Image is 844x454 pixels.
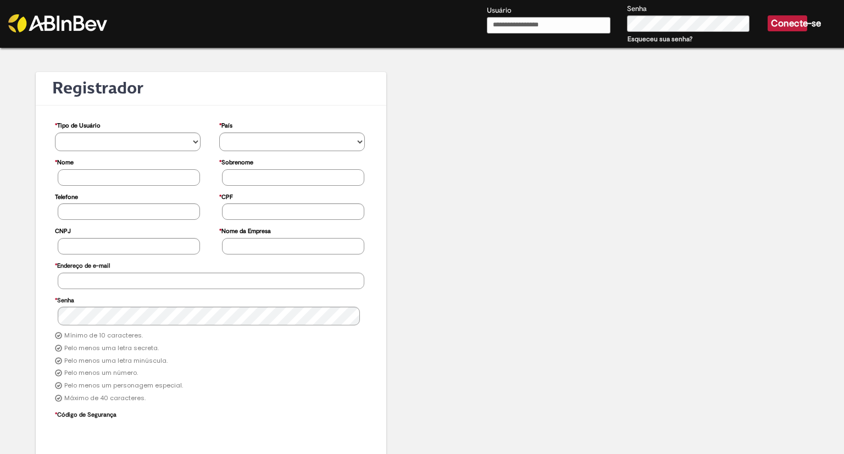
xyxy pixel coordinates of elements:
[64,344,159,352] font: Pelo menos uma letra secreta.
[52,77,143,98] font: Registrador
[221,193,233,201] font: CPF
[57,296,74,304] font: Senha
[8,14,107,32] img: ABInbev-white.png
[64,394,146,402] font: Máximo de 40 caracteres.
[57,411,116,419] font: Código de Segurança
[221,227,271,235] font: Nome da Empresa
[771,17,821,29] font: Conecte-se
[57,121,101,130] font: Tipo de Usuário
[57,158,74,167] font: Nome
[221,121,232,130] font: País
[64,368,138,377] font: Pelo menos um número.
[64,381,183,390] font: Pelo menos um personagem especial.
[57,262,110,270] font: Endereço de e-mail
[55,227,71,235] font: CNPJ
[55,193,78,201] font: Telefone
[221,158,253,167] font: Sobrenome
[64,331,143,340] font: Mínimo de 10 caracteres.
[768,15,807,31] button: Conecte-se
[64,356,168,365] font: Pelo menos uma letra minúscula.
[628,35,692,43] a: Esqueceu sua senha?
[627,4,647,13] font: Senha
[487,5,512,15] font: Usuário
